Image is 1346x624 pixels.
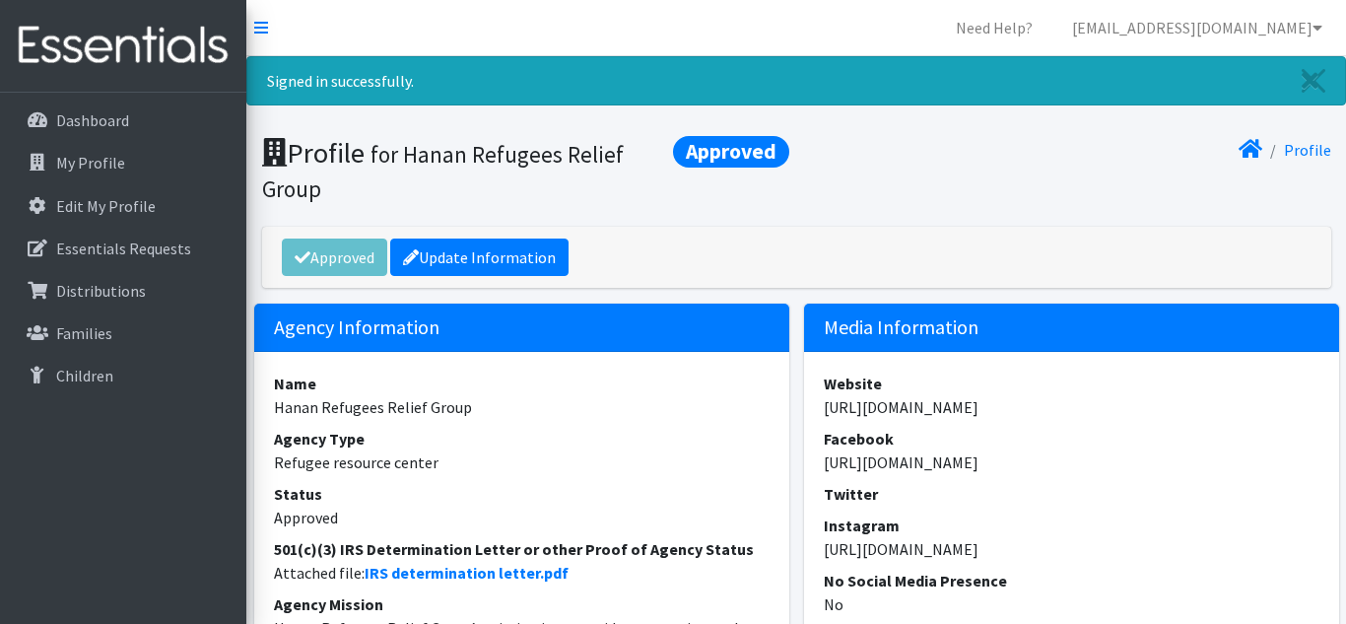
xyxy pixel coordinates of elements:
dd: [URL][DOMAIN_NAME] [824,537,1319,561]
p: Edit My Profile [56,196,156,216]
img: HumanEssentials [8,13,238,79]
small: for Hanan Refugees Relief Group [262,140,624,203]
a: Essentials Requests [8,229,238,268]
dt: Status [274,482,770,506]
a: My Profile [8,143,238,182]
a: IRS determination letter.pdf [365,563,569,583]
a: Dashboard [8,101,238,140]
h5: Agency Information [254,304,789,352]
p: My Profile [56,153,125,173]
dt: Twitter [824,482,1319,506]
a: Close [1282,57,1345,104]
dt: Website [824,372,1319,395]
dd: Hanan Refugees Relief Group [274,395,770,419]
p: Distributions [56,281,146,301]
p: Children [56,366,113,385]
dd: Attached file: [274,561,770,585]
h5: Media Information [804,304,1339,352]
a: Children [8,356,238,395]
h1: Profile [262,136,789,204]
dt: Facebook [824,427,1319,451]
dd: Approved [274,506,770,529]
a: Families [8,313,238,353]
dt: Name [274,372,770,395]
dd: [URL][DOMAIN_NAME] [824,451,1319,474]
p: Essentials Requests [56,239,191,258]
dd: [URL][DOMAIN_NAME] [824,395,1319,419]
div: Signed in successfully. [246,56,1346,105]
a: Edit My Profile [8,186,238,226]
a: Update Information [390,239,569,276]
dt: Instagram [824,514,1319,537]
dt: 501(c)(3) IRS Determination Letter or other Proof of Agency Status [274,537,770,561]
dd: No [824,592,1319,616]
p: Families [56,323,112,343]
dt: Agency Type [274,427,770,451]
span: Approved [673,136,789,168]
dt: Agency Mission [274,592,770,616]
dt: No Social Media Presence [824,569,1319,592]
dd: Refugee resource center [274,451,770,474]
a: Need Help? [940,8,1048,47]
p: Dashboard [56,110,129,130]
a: Distributions [8,271,238,311]
a: Profile [1284,140,1331,160]
a: [EMAIL_ADDRESS][DOMAIN_NAME] [1056,8,1338,47]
